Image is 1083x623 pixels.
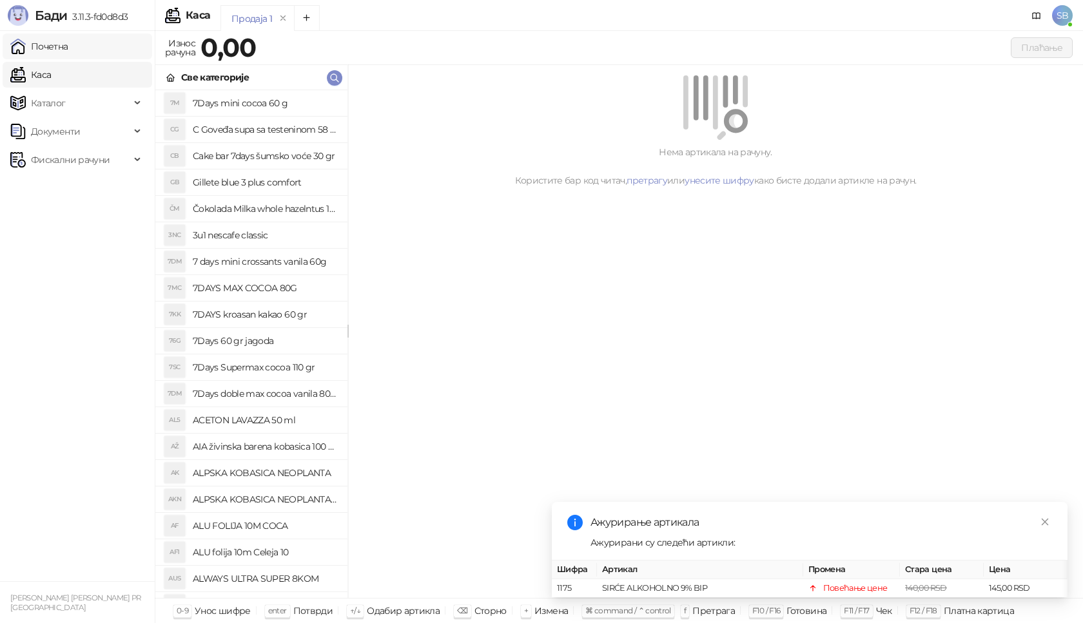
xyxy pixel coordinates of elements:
[35,8,67,23] span: Бади
[164,119,185,140] div: CG
[193,489,337,510] h4: ALPSKA KOBASICA NEOPLANTA 1kg
[164,225,185,245] div: 3NC
[10,34,68,59] a: Почетна
[844,606,869,615] span: F11 / F17
[231,12,272,26] div: Продаја 1
[752,606,780,615] span: F10 / F16
[193,331,337,351] h4: 7Days 60 gr jagoda
[31,147,110,173] span: Фискални рачуни
[275,13,291,24] button: remove
[597,579,803,598] td: SIRĆE ALKOHOLNO 9% BIP
[193,172,337,193] h4: Gillete blue 3 plus comfort
[900,561,984,579] th: Стара цена
[364,145,1068,187] div: Нема артикала на рачуну. Користите бар код читач, или како бисте додали артикле на рачун.
[590,535,1052,550] div: Ажурирани су следећи артикли:
[590,515,1052,530] div: Ажурирање артикала
[193,304,337,325] h4: 7DAYS kroasan kakao 60 gr
[193,93,337,113] h4: 7Days mini cocoa 60 g
[905,583,947,593] span: 140,00 RSD
[164,146,185,166] div: CB
[685,175,754,186] a: унесите шифру
[31,90,66,116] span: Каталог
[164,304,185,325] div: 7KK
[552,561,597,579] th: Шифра
[1040,517,1049,526] span: close
[984,579,1068,598] td: 145,00 RSD
[692,602,735,619] div: Претрага
[195,602,251,619] div: Унос шифре
[193,436,337,457] h4: AIA živinska barena kobasica 100 gr
[164,436,185,457] div: AŽ
[164,595,185,615] div: AUU
[177,606,188,615] span: 0-9
[823,582,888,595] div: Повећање цене
[155,90,347,598] div: grid
[803,561,900,579] th: Промена
[162,35,198,61] div: Износ рачуна
[367,602,440,619] div: Одабир артикла
[1026,5,1047,26] a: Документација
[193,542,337,562] h4: ALU folija 10m Celeja 10
[164,383,185,404] div: 7DM
[186,10,210,21] div: Каса
[10,62,51,88] a: Каса
[193,119,337,140] h4: C Goveđa supa sa testeninom 58 grama
[164,463,185,483] div: AK
[684,606,686,615] span: f
[597,561,803,579] th: Артикал
[67,11,128,23] span: 3.11.3-fd0d8d3
[567,515,583,530] span: info-circle
[193,225,337,245] h4: 3u1 nescafe classic
[164,278,185,298] div: 7MC
[181,70,249,84] div: Све категорије
[350,606,360,615] span: ↑/↓
[1052,5,1073,26] span: SB
[164,93,185,113] div: 7M
[524,606,528,615] span: +
[876,602,892,619] div: Чек
[164,251,185,272] div: 7DM
[193,410,337,430] h4: ACETON LAVAZZA 50 ml
[984,561,1068,579] th: Цена
[193,198,337,219] h4: Čokolada Milka whole hazelntus 100 gr
[294,5,320,31] button: Add tab
[31,119,80,144] span: Документи
[193,357,337,378] h4: 7Days Supermax cocoa 110 gr
[164,489,185,510] div: AKN
[1011,37,1073,58] button: Плаћање
[164,357,185,378] div: 7SC
[193,595,337,615] h4: ALWAYS ultra ulošci 16kom
[193,568,337,589] h4: ALWAYS ULTRA SUPER 8KOM
[164,410,185,430] div: AL5
[534,602,568,619] div: Измена
[8,5,28,26] img: Logo
[552,579,597,598] td: 1175
[293,602,333,619] div: Потврди
[193,278,337,298] h4: 7DAYS MAX COCOA 80G
[200,32,256,63] strong: 0,00
[164,172,185,193] div: GB
[786,602,826,619] div: Готовина
[193,383,337,404] h4: 7Days doble max cocoa vanila 80 gr
[164,198,185,219] div: ČM
[164,542,185,562] div: AF1
[193,251,337,272] h4: 7 days mini crossants vanila 60g
[164,331,185,351] div: 76G
[164,515,185,536] div: AF
[193,463,337,483] h4: ALPSKA KOBASICA NEOPLANTA
[585,606,671,615] span: ⌘ command / ⌃ control
[1038,515,1052,529] a: Close
[193,515,337,536] h4: ALU FOLIJA 10M COCA
[268,606,287,615] span: enter
[910,606,937,615] span: F12 / F18
[627,175,667,186] a: претрагу
[944,602,1014,619] div: Платна картица
[10,593,141,612] small: [PERSON_NAME] [PERSON_NAME] PR [GEOGRAPHIC_DATA]
[164,568,185,589] div: AUS
[457,606,467,615] span: ⌫
[193,146,337,166] h4: Cake bar 7days šumsko voće 30 gr
[474,602,507,619] div: Сторно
